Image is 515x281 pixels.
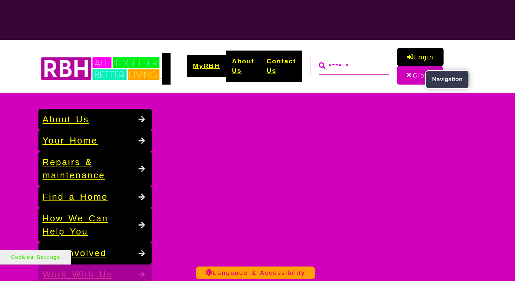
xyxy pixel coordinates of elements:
[38,14,78,34] span: Open the accessibility menu
[425,70,469,89] div: Navigation
[38,152,152,186] a: Repairs & maintenance
[397,66,443,85] button: Navigation
[38,109,152,130] a: About Us
[261,51,302,82] a: Contact Us
[38,186,152,208] a: Find a Home
[319,57,389,75] input: Search
[38,208,152,243] a: How We Can Help You
[226,51,261,82] a: About Us
[196,267,315,279] button: Language & Accessibility
[38,11,78,37] span: Disable accessibility for low vision
[38,243,152,264] a: Get Involved
[397,48,443,66] a: MyRBH
[38,130,152,152] a: Your Home
[413,72,433,79] span: Close
[187,55,226,77] a: MyRBH
[40,53,162,85] img: RBH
